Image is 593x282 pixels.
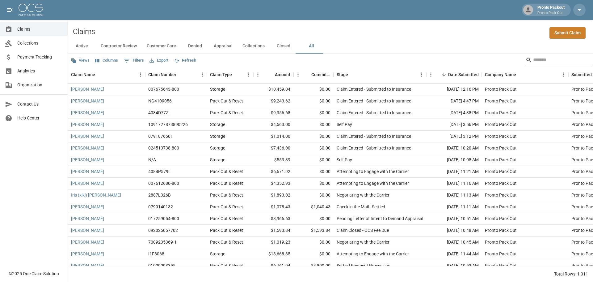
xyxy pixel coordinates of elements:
button: Sort [348,70,357,79]
div: Claim Entered - Submitted to Insurance [337,145,411,151]
a: [PERSON_NAME] [71,227,104,233]
div: Pronto Pack Out [485,251,517,257]
div: Pack Out & Reset [210,239,243,245]
span: Payment Tracking [17,54,63,60]
div: $0.00 [293,84,334,95]
button: Views [69,56,91,65]
span: Organization [17,82,63,88]
div: Pronto Pack Out [485,204,517,210]
div: [DATE] 11:16 AM [426,178,482,189]
button: Menu [559,70,568,79]
img: ocs-logo-white-transparent.png [19,4,43,16]
div: Negotiating with the Carrier [337,239,389,245]
div: Pack Out & Reset [210,98,243,104]
div: $0.00 [293,95,334,107]
div: 017259054-800 [148,215,179,222]
div: Pack Out & Reset [210,215,243,222]
div: $0.00 [293,166,334,178]
div: $0.00 [293,131,334,142]
button: Show filters [122,56,145,66]
div: $9,243.62 [253,95,293,107]
button: Sort [266,70,275,79]
div: $0.00 [293,213,334,225]
button: All [297,39,325,54]
div: [DATE] 3:12 PM [426,131,482,142]
div: $1,593.84 [293,225,334,236]
div: 007675643-800 [148,86,179,92]
button: Menu [198,70,207,79]
div: Storage [210,145,225,151]
button: Appraisal [209,39,238,54]
div: Storage [210,251,225,257]
div: Claim Name [68,66,145,83]
span: Help Center [17,115,63,121]
a: [PERSON_NAME] [71,157,104,163]
div: Storage [210,157,225,163]
div: $10,459.04 [253,84,293,95]
button: Refresh [172,56,198,65]
div: Pronto Pack Out [485,180,517,186]
button: Menu [293,70,303,79]
div: [DATE] 10:45 AM [426,236,482,248]
div: Amount [275,66,290,83]
div: [DATE] 10:08 AM [426,154,482,166]
div: $6,761.94 [253,260,293,272]
div: $9,356.68 [253,107,293,119]
button: Sort [303,70,311,79]
div: [DATE] 10:53 AM [426,260,482,272]
a: [PERSON_NAME] [71,262,104,269]
div: $1,078.43 [253,201,293,213]
div: Date Submitted [448,66,479,83]
a: [PERSON_NAME] [71,86,104,92]
span: Claims [17,26,63,33]
div: Claim Entered - Submitted to Insurance [337,110,411,116]
a: [PERSON_NAME] [71,98,104,104]
button: Select columns [94,56,120,65]
button: Menu [136,70,145,79]
div: Pronto Pack Out [485,121,517,128]
div: 024513738-800 [148,145,179,151]
div: 4084D77Z [148,110,168,116]
div: dynamic tabs [68,39,593,54]
div: $1,019.23 [253,236,293,248]
a: [PERSON_NAME] [71,110,104,116]
a: [PERSON_NAME] [71,168,104,175]
div: 2887L326B [148,192,171,198]
div: $4,563.00 [253,119,293,131]
button: Closed [270,39,297,54]
div: Committed Amount [293,66,334,83]
div: $13,668.35 [253,248,293,260]
div: Claim Number [145,66,207,83]
div: Pronto Pack Out [485,86,517,92]
div: 0799140132 [148,204,173,210]
div: $0.00 [293,248,334,260]
div: Pronto Pack Out [485,262,517,269]
a: [PERSON_NAME] [71,121,104,128]
button: Menu [426,70,435,79]
div: Storage [210,121,225,128]
div: [DATE] 4:38 PM [426,107,482,119]
div: $0.00 [293,154,334,166]
button: Collections [238,39,270,54]
button: open drawer [4,4,16,16]
div: Total Rows: 1,011 [554,271,588,277]
div: Claim Type [207,66,253,83]
div: 0791876501 [148,133,173,139]
span: Analytics [17,68,63,74]
p: Pronto Pack Out [537,11,565,16]
button: Denied [181,39,209,54]
div: Claim Entered - Submitted to Insurance [337,86,411,92]
div: $0.00 [293,107,334,119]
button: Sort [516,70,525,79]
button: Active [68,39,96,54]
div: [DATE] 4:47 PM [426,95,482,107]
div: Amount [253,66,293,83]
div: Self Pay [337,121,352,128]
div: Stage [334,66,426,83]
div: Storage [210,133,225,139]
div: © 2025 One Claim Solution [9,271,59,277]
button: Menu [417,70,426,79]
div: Storage [210,86,225,92]
a: [PERSON_NAME] [71,204,104,210]
div: Company Name [482,66,568,83]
